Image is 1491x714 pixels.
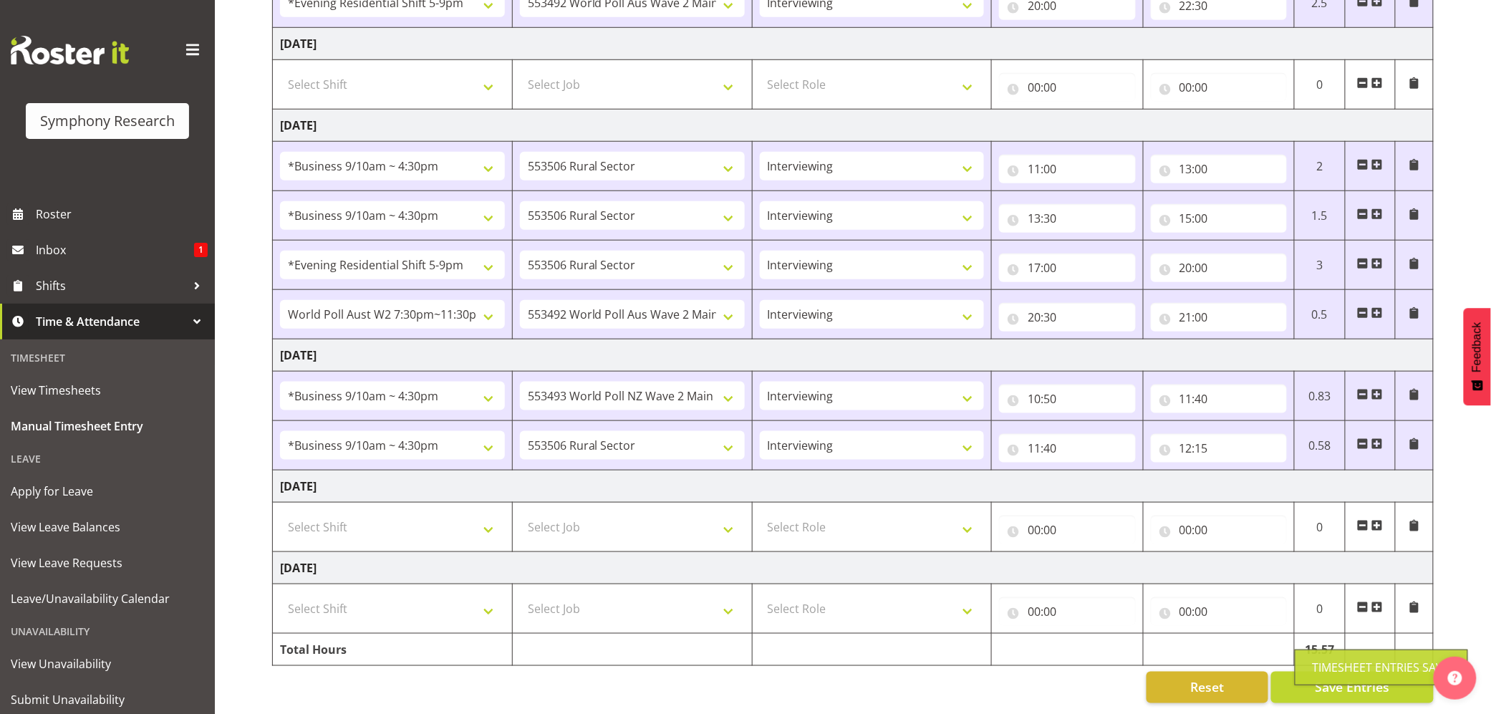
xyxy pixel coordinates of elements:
[11,380,204,401] span: View Timesheets
[273,110,1434,142] td: [DATE]
[1190,678,1224,697] span: Reset
[1151,385,1287,413] input: Click to select...
[1147,672,1268,703] button: Reset
[1151,204,1287,233] input: Click to select...
[1151,254,1287,282] input: Click to select...
[36,203,208,225] span: Roster
[1295,584,1345,634] td: 0
[4,545,211,581] a: View Leave Requests
[273,552,1434,584] td: [DATE]
[1271,672,1434,703] button: Save Entries
[1151,155,1287,183] input: Click to select...
[11,653,204,675] span: View Unavailability
[11,552,204,574] span: View Leave Requests
[4,509,211,545] a: View Leave Balances
[1464,308,1491,405] button: Feedback - Show survey
[36,275,186,296] span: Shifts
[1315,678,1389,697] span: Save Entries
[273,634,513,666] td: Total Hours
[1295,634,1345,666] td: 15.57
[11,588,204,609] span: Leave/Unavailability Calendar
[36,311,186,332] span: Time & Attendance
[1151,434,1287,463] input: Click to select...
[4,646,211,682] a: View Unavailability
[40,110,175,132] div: Symphony Research
[1151,516,1287,544] input: Click to select...
[4,408,211,444] a: Manual Timesheet Entry
[1295,191,1345,241] td: 1.5
[999,516,1135,544] input: Click to select...
[999,385,1135,413] input: Click to select...
[1151,73,1287,102] input: Click to select...
[999,434,1135,463] input: Click to select...
[4,372,211,408] a: View Timesheets
[1471,322,1484,372] span: Feedback
[4,444,211,473] div: Leave
[36,239,194,261] span: Inbox
[4,473,211,509] a: Apply for Leave
[1448,671,1462,685] img: help-xxl-2.png
[194,243,208,257] span: 1
[11,415,204,437] span: Manual Timesheet Entry
[999,254,1135,282] input: Click to select...
[1151,303,1287,332] input: Click to select...
[273,339,1434,372] td: [DATE]
[999,204,1135,233] input: Click to select...
[4,617,211,646] div: Unavailability
[1295,421,1345,471] td: 0.58
[1295,372,1345,421] td: 0.83
[1295,60,1345,110] td: 0
[999,73,1135,102] input: Click to select...
[1295,503,1345,552] td: 0
[273,28,1434,60] td: [DATE]
[11,516,204,538] span: View Leave Balances
[11,36,129,64] img: Rosterit website logo
[1313,659,1450,676] div: Timesheet Entries Save
[999,155,1135,183] input: Click to select...
[999,597,1135,626] input: Click to select...
[4,581,211,617] a: Leave/Unavailability Calendar
[1295,290,1345,339] td: 0.5
[11,689,204,710] span: Submit Unavailability
[1295,241,1345,290] td: 3
[1151,597,1287,626] input: Click to select...
[11,481,204,502] span: Apply for Leave
[273,471,1434,503] td: [DATE]
[4,343,211,372] div: Timesheet
[1295,142,1345,191] td: 2
[999,303,1135,332] input: Click to select...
